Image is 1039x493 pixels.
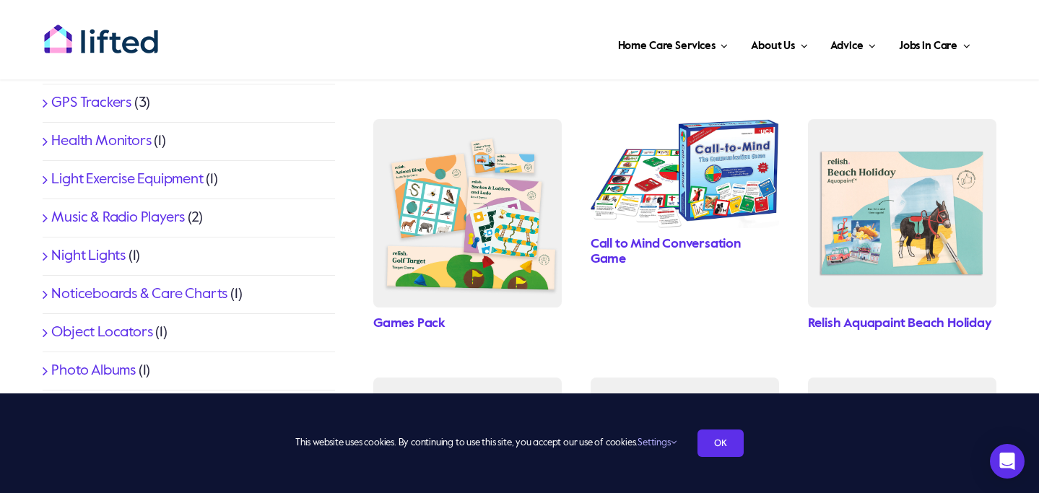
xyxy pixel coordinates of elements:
[206,173,217,187] span: (1)
[295,432,676,455] span: This website uses cookies. By continuing to use this site, you accept our use of cookies.
[591,378,779,392] a: 1
[895,22,975,65] a: Jobs in Care
[51,287,227,302] a: Noticeboards & Care Charts
[51,173,203,187] a: Light Exercise Equipment
[154,134,165,149] span: (1)
[808,378,996,392] a: autumn_market
[51,96,131,110] a: GPS Trackers
[43,24,159,38] a: lifted-logo
[808,119,996,134] a: Relish aquapaint by the beach for dementia
[188,211,202,225] span: (2)
[899,35,957,58] span: Jobs in Care
[230,287,242,302] span: (1)
[373,317,445,330] a: Games Pack
[51,211,185,225] a: Music & Radio Players
[51,134,151,149] a: Health Monitors
[591,237,741,266] a: Call to Mind Conversation Game
[139,364,150,378] span: (1)
[697,429,744,457] a: OK
[830,35,863,58] span: Advice
[826,22,879,65] a: Advice
[808,317,992,330] a: Relish Aquapaint Beach Holiday
[373,119,562,134] a: games_bundle
[990,444,1025,479] div: Open Intercom Messenger
[155,326,167,340] span: (1)
[751,35,795,58] span: About Us
[134,96,150,110] span: (3)
[747,22,812,65] a: About Us
[638,438,676,448] a: Settings
[373,378,562,392] a: 1
[129,249,140,263] span: (1)
[591,119,779,134] a: Call To Mind Game
[591,119,779,228] img: Call to mind game
[51,364,136,378] a: Photo Albums
[51,249,126,263] a: Night Lights
[205,22,975,65] nav: Main Menu
[614,22,733,65] a: Home Care Services
[618,35,716,58] span: Home Care Services
[51,326,152,340] a: Object Locators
